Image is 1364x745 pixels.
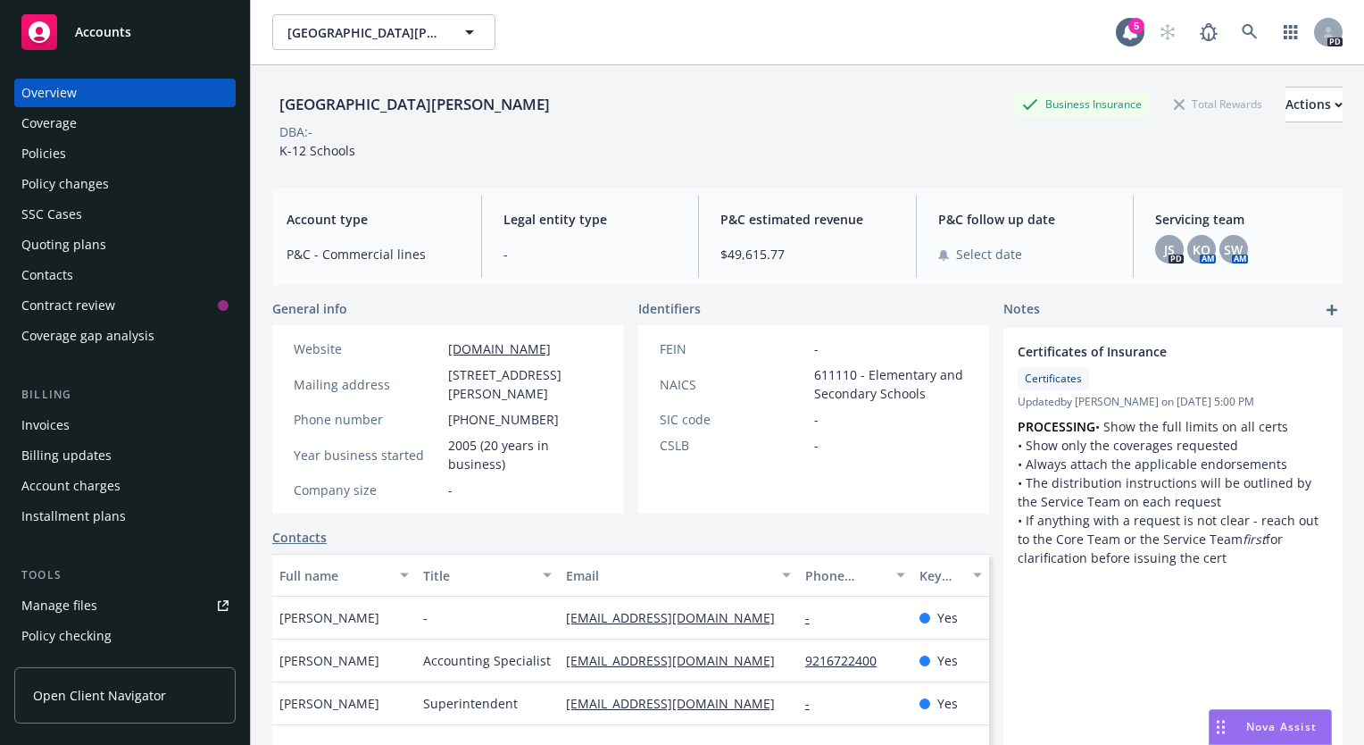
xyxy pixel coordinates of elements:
div: Phone number [805,566,886,585]
div: FEIN [660,339,807,358]
a: Coverage gap analysis [14,322,236,350]
span: Certificates [1025,371,1082,387]
div: Full name [279,566,389,585]
span: - [814,410,819,429]
span: 611110 - Elementary and Secondary Schools [814,365,969,403]
a: add [1321,299,1343,321]
a: Installment plans [14,502,236,531]
span: $49,615.77 [720,245,894,264]
a: 9216722400 [805,652,891,669]
span: Yes [937,651,958,670]
a: [DOMAIN_NAME] [448,340,551,357]
span: P&C - Commercial lines [287,245,460,264]
div: Account charges [21,472,121,500]
span: KO [1193,240,1210,259]
a: Coverage [14,109,236,138]
em: first [1243,531,1266,548]
button: Nova Assist [1209,709,1332,745]
a: Contacts [272,528,327,547]
span: Yes [937,694,958,713]
a: Account charges [14,472,236,500]
span: 2005 (20 years in business) [448,436,603,473]
div: Contacts [21,261,73,289]
a: Accounts [14,7,236,57]
span: SW [1224,240,1243,259]
span: - [423,608,428,627]
div: Policies [21,139,66,168]
p: • Show the full limits on all certs • Show only the coverages requested • Always attach the appli... [1018,417,1328,567]
div: Policy changes [21,170,109,198]
div: Certificates of InsuranceCertificatesUpdatedby [PERSON_NAME] on [DATE] 5:00 PMPROCESSING• Show th... [1003,328,1343,582]
div: Year business started [294,446,441,465]
span: Updated by [PERSON_NAME] on [DATE] 5:00 PM [1018,394,1328,410]
span: [PHONE_NUMBER] [448,410,559,429]
div: Website [294,339,441,358]
button: Full name [272,554,416,597]
a: Policy changes [14,170,236,198]
div: SSC Cases [21,200,82,229]
button: Email [559,554,798,597]
span: - [448,481,453,499]
span: Open Client Navigator [33,686,166,705]
span: Select date [956,245,1022,264]
a: Quoting plans [14,230,236,259]
div: Email [566,566,771,585]
div: Tools [14,566,236,584]
div: [GEOGRAPHIC_DATA][PERSON_NAME] [272,93,557,116]
span: General info [272,299,347,318]
span: Servicing team [1155,210,1328,229]
a: Invoices [14,411,236,439]
div: Business Insurance [1013,93,1151,115]
button: [GEOGRAPHIC_DATA][PERSON_NAME] [272,14,495,50]
span: [PERSON_NAME] [279,651,379,670]
div: Mailing address [294,375,441,394]
div: Invoices [21,411,70,439]
span: P&C follow up date [938,210,1111,229]
button: Title [416,554,560,597]
a: Switch app [1273,14,1309,50]
span: Accounting Specialist [423,651,551,670]
a: [EMAIL_ADDRESS][DOMAIN_NAME] [566,695,789,712]
div: Drag to move [1210,710,1232,744]
div: Phone number [294,410,441,429]
a: - [805,695,824,712]
a: Manage exposures [14,652,236,681]
div: Policy checking [21,622,112,650]
a: Start snowing [1150,14,1185,50]
span: - [814,339,819,358]
button: Actions [1285,87,1343,122]
span: - [814,436,819,455]
span: - [503,245,677,264]
div: Installment plans [21,502,126,531]
div: NAICS [660,375,807,394]
div: Coverage [21,109,77,138]
a: Overview [14,79,236,107]
a: Policies [14,139,236,168]
a: Search [1232,14,1268,50]
button: Phone number [798,554,912,597]
a: - [805,609,824,626]
span: Legal entity type [503,210,677,229]
button: Key contact [912,554,989,597]
span: [STREET_ADDRESS][PERSON_NAME] [448,365,603,403]
span: P&C estimated revenue [720,210,894,229]
span: Accounts [75,25,131,39]
div: Contract review [21,291,115,320]
a: Policy checking [14,622,236,650]
span: [PERSON_NAME] [279,608,379,627]
div: Manage files [21,591,97,620]
a: SSC Cases [14,200,236,229]
div: Quoting plans [21,230,106,259]
div: Overview [21,79,77,107]
a: [EMAIL_ADDRESS][DOMAIN_NAME] [566,652,789,669]
span: Account type [287,210,460,229]
a: Billing updates [14,441,236,470]
div: SIC code [660,410,807,429]
a: Report a Bug [1191,14,1227,50]
span: Nova Assist [1246,719,1317,734]
span: Identifiers [638,299,701,318]
div: Company size [294,481,441,499]
div: Billing [14,386,236,404]
div: Actions [1285,88,1343,121]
